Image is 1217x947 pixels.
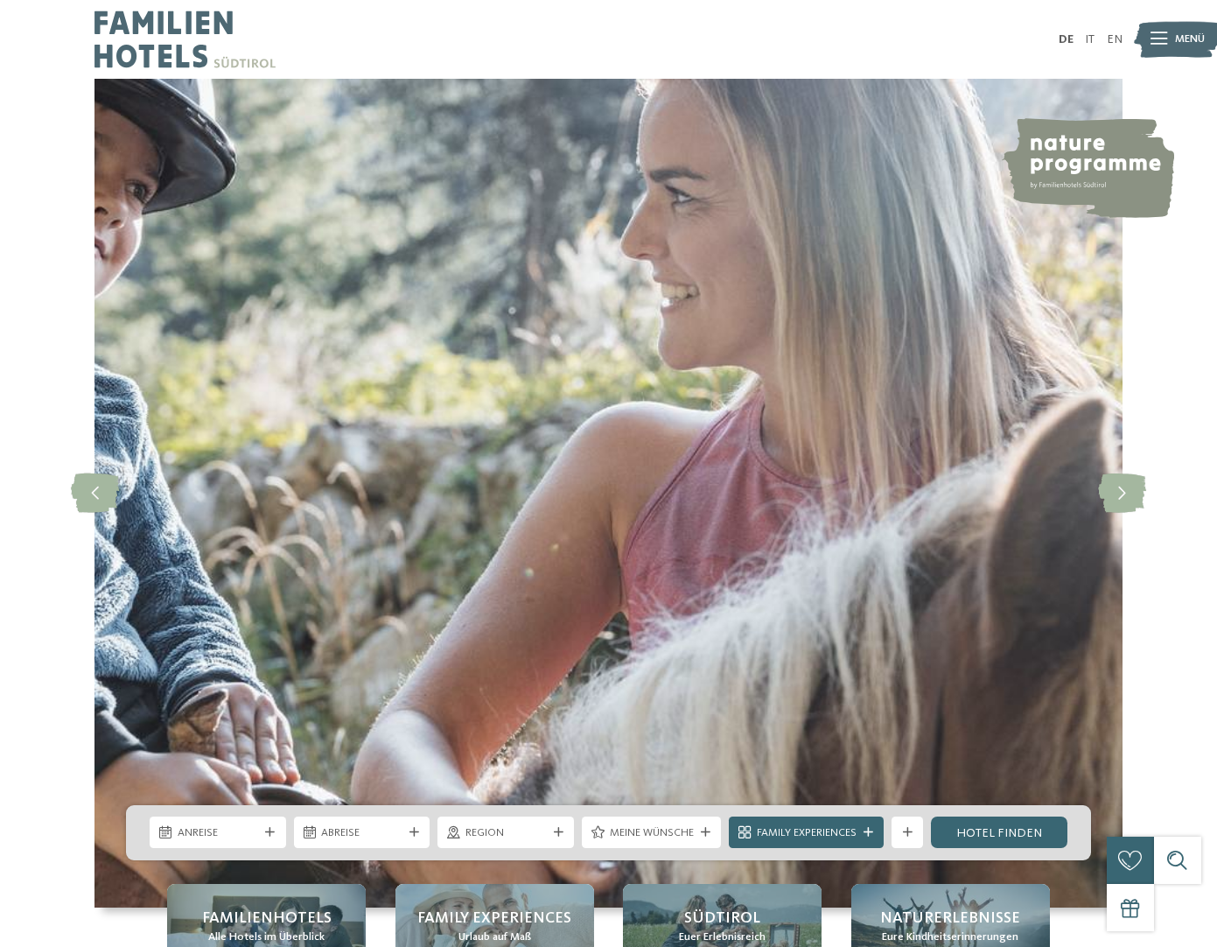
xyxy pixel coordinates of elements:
[465,825,547,841] span: Region
[684,908,760,929] span: Südtirol
[1085,33,1095,46] a: IT
[1059,33,1074,46] a: DE
[417,908,571,929] span: Family Experiences
[208,929,325,945] span: Alle Hotels im Überblick
[610,825,694,841] span: Meine Wünsche
[178,825,259,841] span: Anreise
[1001,118,1174,218] img: nature programme by Familienhotels Südtirol
[202,908,332,929] span: Familienhotels
[931,817,1067,848] a: Hotel finden
[880,908,1020,929] span: Naturerlebnisse
[321,825,402,841] span: Abreise
[458,929,531,945] span: Urlaub auf Maß
[94,79,1123,908] img: Familienhotels Südtirol: The happy family places
[1107,33,1123,46] a: EN
[757,825,857,841] span: Family Experiences
[679,929,766,945] span: Euer Erlebnisreich
[882,929,1018,945] span: Eure Kindheitserinnerungen
[1175,32,1205,47] span: Menü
